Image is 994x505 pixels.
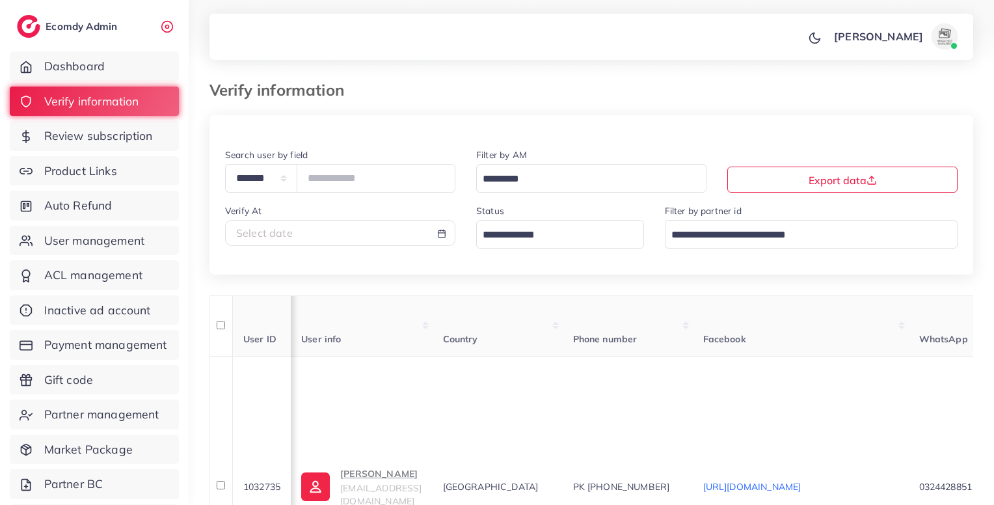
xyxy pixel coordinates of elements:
[44,476,103,493] span: Partner BC
[476,220,644,248] div: Search for option
[809,174,877,187] span: Export data
[44,302,151,319] span: Inactive ad account
[44,163,117,180] span: Product Links
[476,204,504,217] label: Status
[340,466,422,482] p: [PERSON_NAME]
[919,481,978,493] span: 03244288511
[665,204,742,217] label: Filter by partner id
[443,333,478,345] span: Country
[478,169,690,189] input: Search for option
[10,156,179,186] a: Product Links
[44,93,139,110] span: Verify information
[932,23,958,49] img: avatar
[727,167,958,193] button: Export data
[44,372,93,389] span: Gift code
[10,365,179,395] a: Gift code
[703,481,801,493] a: [URL][DOMAIN_NAME]
[44,232,144,249] span: User management
[10,260,179,290] a: ACL management
[573,481,670,493] span: PK [PHONE_NUMBER]
[209,81,355,100] h3: Verify information
[10,295,179,325] a: Inactive ad account
[919,333,968,345] span: WhatsApp
[10,469,179,499] a: Partner BC
[478,225,627,245] input: Search for option
[476,164,706,192] div: Search for option
[44,128,153,144] span: Review subscription
[10,226,179,256] a: User management
[225,204,262,217] label: Verify At
[44,336,167,353] span: Payment management
[665,220,958,248] div: Search for option
[17,15,120,38] a: logoEcomdy Admin
[44,197,113,214] span: Auto Refund
[17,15,40,38] img: logo
[10,400,179,430] a: Partner management
[243,333,276,345] span: User ID
[703,333,746,345] span: Facebook
[44,406,159,423] span: Partner management
[573,333,638,345] span: Phone number
[301,472,330,501] img: ic-user-info.36bf1079.svg
[243,481,280,493] span: 1032735
[10,51,179,81] a: Dashboard
[46,20,120,33] h2: Ecomdy Admin
[44,58,105,75] span: Dashboard
[10,121,179,151] a: Review subscription
[834,29,923,44] p: [PERSON_NAME]
[443,481,539,493] span: [GEOGRAPHIC_DATA]
[476,148,527,161] label: Filter by AM
[10,191,179,221] a: Auto Refund
[10,87,179,116] a: Verify information
[10,435,179,465] a: Market Package
[301,333,341,345] span: User info
[225,148,308,161] label: Search user by field
[44,267,142,284] span: ACL management
[667,225,941,245] input: Search for option
[827,23,963,49] a: [PERSON_NAME]avatar
[236,226,293,239] span: Select date
[10,330,179,360] a: Payment management
[44,441,133,458] span: Market Package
